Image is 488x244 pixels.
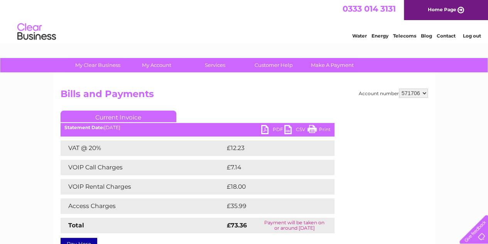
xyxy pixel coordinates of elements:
[125,58,188,72] a: My Account
[255,218,334,233] td: Payment will be taken on or around [DATE]
[61,198,225,214] td: Access Charges
[64,125,104,130] b: Statement Date:
[61,89,428,103] h2: Bills and Payments
[66,58,130,72] a: My Clear Business
[61,179,225,195] td: VOIP Rental Charges
[61,111,176,122] a: Current Invoice
[284,125,307,136] a: CSV
[225,198,319,214] td: £35.99
[183,58,247,72] a: Services
[62,4,427,38] div: Clear Business is a trading name of Verastar Limited (registered in [GEOGRAPHIC_DATA] No. 3667643...
[227,222,247,229] strong: £73.36
[393,33,416,39] a: Telecoms
[437,33,456,39] a: Contact
[261,125,284,136] a: PDF
[352,33,367,39] a: Water
[463,33,481,39] a: Log out
[343,4,396,14] a: 0333 014 3131
[61,140,225,156] td: VAT @ 20%
[225,179,319,195] td: £18.00
[17,20,56,44] img: logo.png
[307,125,331,136] a: Print
[225,140,318,156] td: £12.23
[61,160,225,175] td: VOIP Call Charges
[359,89,428,98] div: Account number
[225,160,315,175] td: £7.14
[242,58,306,72] a: Customer Help
[421,33,432,39] a: Blog
[68,222,84,229] strong: Total
[371,33,388,39] a: Energy
[61,125,334,130] div: [DATE]
[301,58,364,72] a: Make A Payment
